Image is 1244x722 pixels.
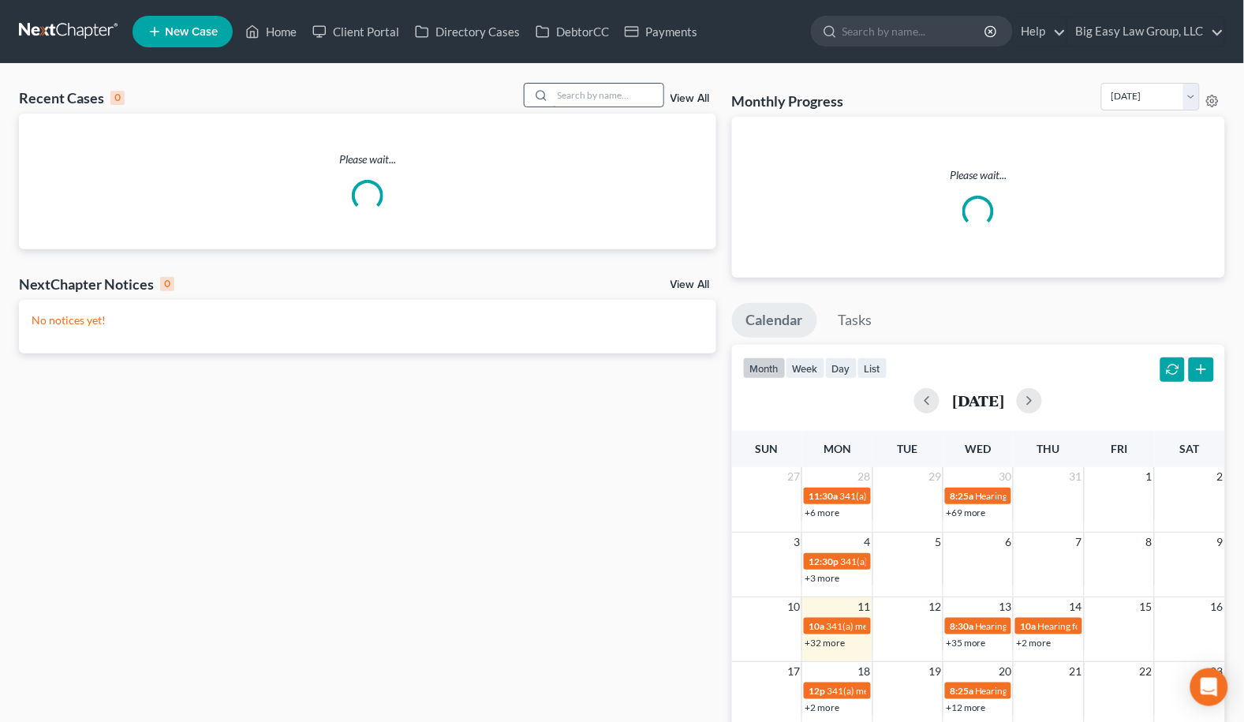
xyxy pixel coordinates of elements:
button: day [825,357,857,379]
span: 29 [927,467,943,486]
span: 11:30a [809,490,838,502]
span: 17 [786,662,801,681]
span: 6 [1003,533,1013,552]
span: 31 [1068,467,1084,486]
div: Recent Cases [19,88,125,107]
span: Mon [824,442,851,455]
span: 8:25a [950,490,973,502]
h2: [DATE] [952,392,1004,409]
span: 12 [927,597,943,616]
span: Thu [1037,442,1060,455]
span: 8 [1145,533,1154,552]
a: Big Easy Law Group, LLC [1068,17,1224,46]
span: 27 [786,467,801,486]
span: 30 [997,467,1013,486]
a: Tasks [824,303,887,338]
span: 341(a) meeting for [PERSON_NAME] [840,556,992,567]
p: No notices yet! [32,312,704,328]
a: +3 more [805,572,839,584]
span: Tue [898,442,918,455]
a: Client Portal [304,17,407,46]
a: +35 more [946,637,986,649]
div: NextChapter Notices [19,275,174,294]
span: 8:25a [950,685,973,697]
span: Fri [1111,442,1127,455]
span: 15 [1138,597,1154,616]
a: +2 more [1016,637,1051,649]
span: 4 [863,533,872,552]
span: Hearing for [PERSON_NAME] [975,685,1098,697]
span: 13 [997,597,1013,616]
span: 18 [857,662,872,681]
span: 341(a) meeting for [PERSON_NAME] [839,490,992,502]
div: 0 [160,277,174,291]
span: 11 [857,597,872,616]
span: 21 [1068,662,1084,681]
input: Search by name... [553,84,663,107]
span: New Case [165,26,218,38]
a: +6 more [805,507,839,518]
p: Please wait... [745,167,1212,183]
span: 19 [927,662,943,681]
span: 12:30p [809,556,839,567]
button: month [743,357,786,379]
span: Sat [1180,442,1200,455]
a: Home [237,17,304,46]
div: Open Intercom Messenger [1190,668,1228,706]
a: Directory Cases [407,17,528,46]
span: 5 [933,533,943,552]
span: 9 [1216,533,1225,552]
a: Calendar [732,303,817,338]
span: Wed [966,442,992,455]
span: 10a [1020,620,1036,632]
span: 341(a) meeting for [PERSON_NAME] [827,685,979,697]
a: +12 more [946,701,986,713]
button: list [857,357,887,379]
a: +32 more [805,637,845,649]
a: +69 more [946,507,986,518]
span: 2 [1216,467,1225,486]
span: 8:30a [950,620,973,632]
span: 341(a) meeting for [PERSON_NAME] [826,620,978,632]
span: Hearing for [PERSON_NAME] [975,620,1098,632]
span: Hearing for [PERSON_NAME] [975,490,1098,502]
span: 7 [1074,533,1084,552]
span: 3 [792,533,801,552]
a: Payments [617,17,705,46]
span: Hearing for [PERSON_NAME] [1037,620,1160,632]
span: 10a [809,620,824,632]
a: Help [1014,17,1067,46]
a: View All [671,279,710,290]
span: 12p [809,685,825,697]
input: Search by name... [842,17,987,46]
a: DebtorCC [528,17,617,46]
span: 20 [997,662,1013,681]
div: 0 [110,91,125,105]
button: week [786,357,825,379]
a: View All [671,93,710,104]
span: 14 [1068,597,1084,616]
h3: Monthly Progress [732,92,844,110]
a: +2 more [805,701,839,713]
span: Sun [756,442,779,455]
span: 10 [786,597,801,616]
span: 28 [857,467,872,486]
span: 23 [1209,662,1225,681]
span: 16 [1209,597,1225,616]
span: 22 [1138,662,1154,681]
span: 1 [1145,467,1154,486]
p: Please wait... [19,152,716,167]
